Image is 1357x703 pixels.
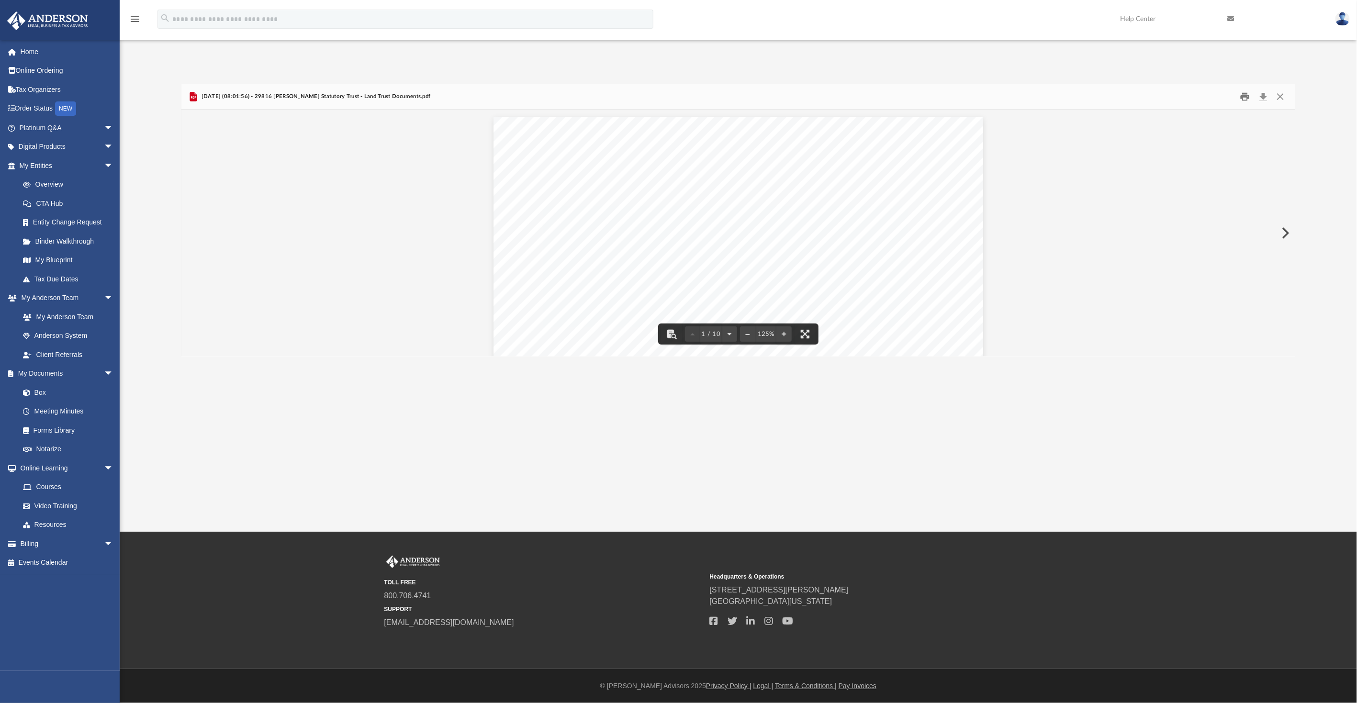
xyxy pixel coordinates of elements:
[722,324,737,345] button: Next page
[7,137,128,156] a: Digital Productsarrow_drop_down
[775,682,837,690] a: Terms & Conditions |
[13,213,128,232] a: Entity Change Request
[4,11,91,30] img: Anderson Advisors Platinum Portal
[384,578,703,587] small: TOLL FREE
[13,269,128,289] a: Tax Due Dates
[104,364,123,384] span: arrow_drop_down
[13,345,123,364] a: Client Referrals
[7,364,123,383] a: My Documentsarrow_drop_down
[1274,220,1295,246] button: Next File
[710,586,849,594] a: [STREET_ADDRESS][PERSON_NAME]
[7,99,128,119] a: Order StatusNEW
[13,402,123,421] a: Meeting Minutes
[129,13,141,25] i: menu
[384,605,703,614] small: SUPPORT
[13,478,123,497] a: Courses
[384,556,442,568] img: Anderson Advisors Platinum Portal
[839,682,876,690] a: Pay Invoices
[13,383,118,402] a: Box
[7,156,128,175] a: My Entitiesarrow_drop_down
[700,331,722,337] span: 1 / 10
[740,324,755,345] button: Zoom out
[7,553,128,572] a: Events Calendar
[181,110,1295,357] div: File preview
[700,324,722,345] button: 1 / 10
[795,324,816,345] button: Enter fullscreen
[384,591,431,600] a: 800.706.4741
[160,13,170,23] i: search
[104,289,123,308] span: arrow_drop_down
[661,324,682,345] button: Toggle findbar
[1235,89,1255,104] button: Print
[7,61,128,80] a: Online Ordering
[181,110,1295,357] div: Document Viewer
[1271,89,1289,104] button: Close
[181,84,1295,357] div: Preview
[7,289,123,308] a: My Anderson Teamarrow_drop_down
[7,458,123,478] a: Online Learningarrow_drop_down
[776,324,792,345] button: Zoom in
[710,597,832,605] a: [GEOGRAPHIC_DATA][US_STATE]
[104,458,123,478] span: arrow_drop_down
[13,421,118,440] a: Forms Library
[13,194,128,213] a: CTA Hub
[199,92,430,101] span: [DATE] (08:01:56) - 29816 [PERSON_NAME] Statutory Trust - Land Trust Documents.pdf
[710,572,1029,581] small: Headquarters & Operations
[104,137,123,157] span: arrow_drop_down
[384,618,514,626] a: [EMAIL_ADDRESS][DOMAIN_NAME]
[1255,89,1272,104] button: Download
[7,118,128,137] a: Platinum Q&Aarrow_drop_down
[7,80,128,99] a: Tax Organizers
[13,307,118,326] a: My Anderson Team
[104,534,123,554] span: arrow_drop_down
[7,534,128,553] a: Billingarrow_drop_down
[13,326,123,346] a: Anderson System
[7,42,128,61] a: Home
[104,156,123,176] span: arrow_drop_down
[706,682,751,690] a: Privacy Policy |
[13,251,123,270] a: My Blueprint
[753,682,774,690] a: Legal |
[13,440,123,459] a: Notarize
[104,118,123,138] span: arrow_drop_down
[13,232,128,251] a: Binder Walkthrough
[55,101,76,116] div: NEW
[13,175,128,194] a: Overview
[13,496,118,515] a: Video Training
[755,331,776,337] div: Current zoom level
[129,18,141,25] a: menu
[1335,12,1350,26] img: User Pic
[13,515,123,535] a: Resources
[120,681,1357,691] div: © [PERSON_NAME] Advisors 2025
